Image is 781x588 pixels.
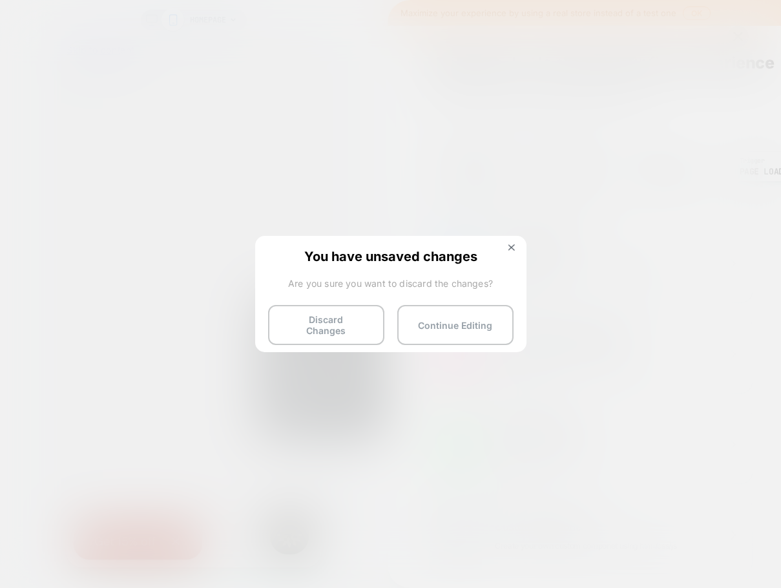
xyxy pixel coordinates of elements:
button: Get 15% off [8,482,136,518]
span: Are you sure you want to discard the changes? [268,278,514,289]
span: You have unsaved changes [268,249,514,262]
img: close [508,244,515,251]
button: Discard Changes [268,305,384,345]
img: Logo [211,481,236,507]
button: Continue Editing [397,305,514,345]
